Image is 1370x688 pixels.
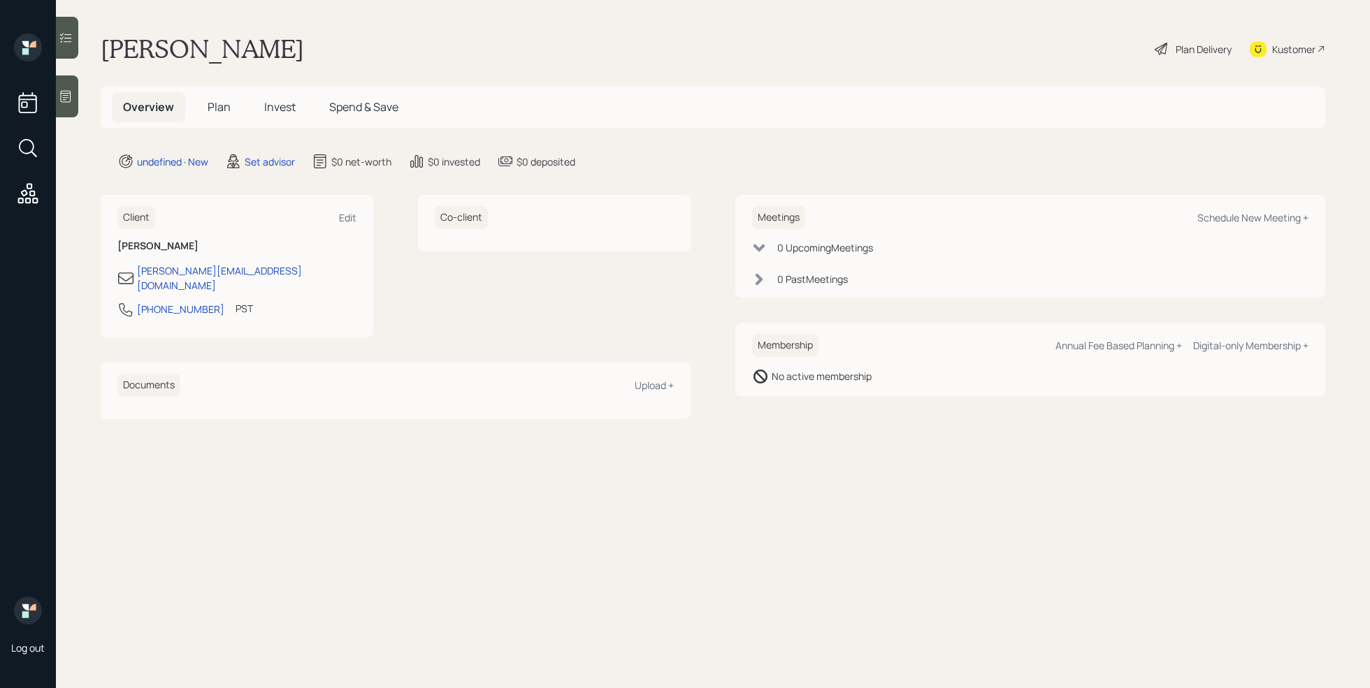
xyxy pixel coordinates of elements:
div: Digital-only Membership + [1193,339,1308,352]
h6: [PERSON_NAME] [117,240,356,252]
div: undefined · New [137,154,208,169]
div: Kustomer [1272,42,1315,57]
span: Invest [264,99,296,115]
div: $0 invested [428,154,480,169]
div: [PHONE_NUMBER] [137,302,224,316]
div: Log out [11,641,45,654]
div: 0 Past Meeting s [777,272,848,286]
div: Plan Delivery [1176,42,1232,57]
div: No active membership [772,369,872,383]
div: PST [236,301,253,316]
div: [PERSON_NAME][EMAIL_ADDRESS][DOMAIN_NAME] [137,263,356,293]
span: Spend & Save [329,99,398,115]
h6: Membership [752,334,819,357]
div: $0 net-worth [331,154,391,169]
h6: Co-client [435,206,488,229]
span: Overview [123,99,174,115]
h6: Documents [117,374,180,397]
div: Upload + [635,379,674,392]
div: 0 Upcoming Meeting s [777,240,873,255]
div: Annual Fee Based Planning + [1055,339,1182,352]
h6: Meetings [752,206,805,229]
div: $0 deposited [517,154,575,169]
div: Set advisor [245,154,295,169]
span: Plan [208,99,231,115]
img: retirable_logo.png [14,596,42,624]
div: Edit [339,211,356,224]
h6: Client [117,206,155,229]
div: Schedule New Meeting + [1197,211,1308,224]
h1: [PERSON_NAME] [101,34,304,64]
